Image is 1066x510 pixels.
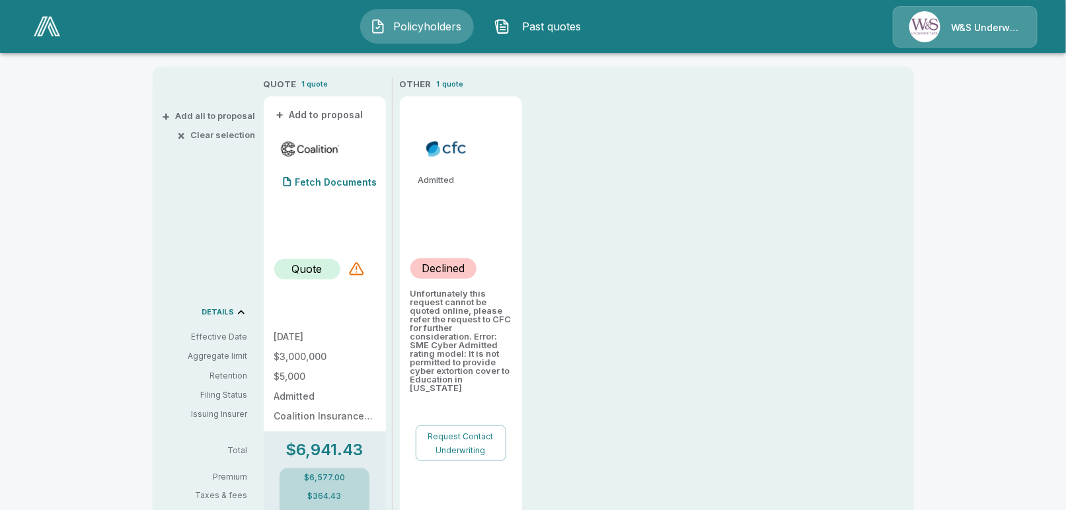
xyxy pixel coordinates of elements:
span: + [276,110,284,120]
p: $5,000 [274,372,375,381]
span: Past quotes [515,18,588,34]
p: $3,000,000 [274,352,375,361]
p: Effective Date [163,331,248,343]
p: Admitted [274,392,375,401]
button: Policyholders IconPolicyholders [360,9,474,44]
p: Fetch Documents [295,178,377,187]
p: Declined [422,260,465,276]
p: Taxes & fees [163,492,258,499]
span: + [163,112,171,120]
p: Coalition Insurance Solutions [274,412,375,421]
p: $364.43 [308,492,342,500]
p: DETAILS [202,309,235,316]
p: $6,941.43 [286,442,363,458]
button: ×Clear selection [180,131,256,139]
img: AA Logo [34,17,60,36]
img: coalitioncyberadmitted [280,139,341,159]
p: Retention [163,370,248,382]
img: Past quotes Icon [494,18,510,34]
p: Unfortunately this request cannot be quoted online, please refer the request to CFC for further c... [410,289,512,392]
span: × [178,131,186,139]
p: Admitted [418,176,512,184]
button: Request Contact Underwriting [416,425,506,461]
p: OTHER [400,78,432,91]
button: Past quotes IconPast quotes [484,9,598,44]
p: Filing Status [163,389,248,401]
img: Policyholders Icon [370,18,386,34]
button: +Add to proposal [274,108,367,122]
p: $6,577.00 [304,474,345,482]
p: Total [163,447,258,455]
p: 1 [437,79,440,90]
img: cfccyberadmitted [416,139,477,159]
p: 1 quote [302,79,328,90]
p: Premium [163,473,258,481]
span: Policyholders [391,18,464,34]
p: QUOTE [264,78,297,91]
p: quote [443,79,464,90]
p: Issuing Insurer [163,408,248,420]
p: Quote [292,261,323,277]
p: [DATE] [274,332,375,342]
p: Aggregate limit [163,350,248,362]
button: +Add all to proposal [165,112,256,120]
